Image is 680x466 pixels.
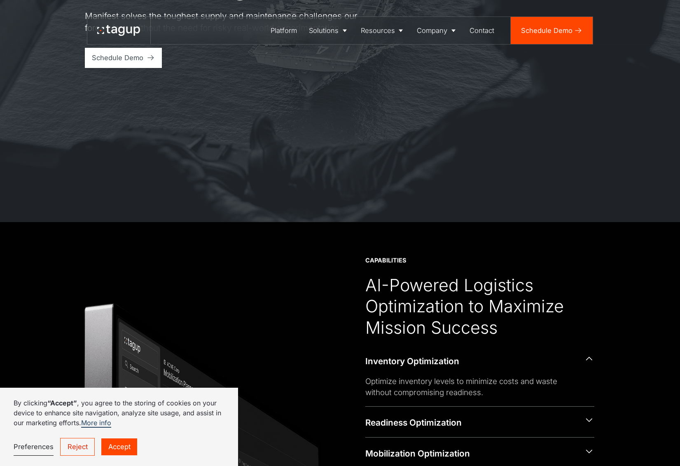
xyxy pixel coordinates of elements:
div: Schedule Demo [521,26,573,36]
div: Schedule Demo [92,53,143,63]
div: Resources [361,26,395,36]
div: Inventory Optimization [365,356,577,368]
a: Schedule Demo [511,17,593,44]
a: Contact [464,17,500,44]
div: Contact [470,26,494,36]
a: Accept [101,438,137,455]
a: Platform [265,17,303,44]
strong: “Accept” [47,399,77,407]
div: AI-Powered Logistics Optimization to Maximize Mission Success [365,275,594,339]
p: By clicking , you agree to the storing of cookies on your device to enhance site navigation, anal... [14,398,224,428]
div: Optimize inventory levels to minimize costs and waste without compromising readiness. [365,376,581,398]
div: Company [417,26,447,36]
a: Reject [60,438,95,456]
div: CAPABILITIES [365,256,406,265]
a: Schedule Demo [85,48,162,68]
a: Solutions [303,17,355,44]
a: Resources [355,17,411,44]
div: Platform [271,26,297,36]
a: More info [81,419,111,428]
a: Company [411,17,464,44]
div: Solutions [309,26,339,36]
div: Mobilization Optimization [365,448,577,460]
div: Readiness Optimization [365,417,577,429]
a: Preferences [14,438,54,455]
